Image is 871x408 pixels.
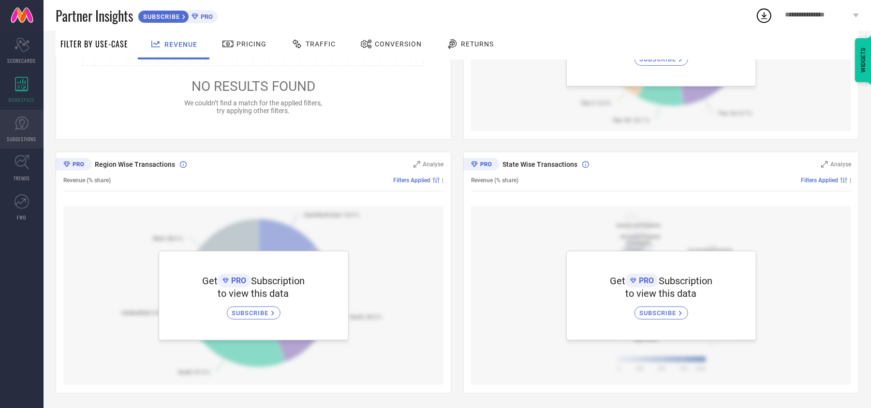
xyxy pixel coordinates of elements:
[626,288,697,299] span: to view this data
[306,40,336,48] span: Traffic
[56,158,91,173] div: Premium
[218,288,289,299] span: to view this data
[251,275,305,287] span: Subscription
[442,177,443,184] span: |
[635,299,688,320] a: SUBSCRIBE
[17,214,27,221] span: FWD
[636,276,654,285] span: PRO
[8,57,36,64] span: SCORECARDS
[202,275,218,287] span: Get
[9,96,35,103] span: WORKSPACE
[610,275,625,287] span: Get
[229,276,246,285] span: PRO
[227,299,280,320] a: SUBSCRIBE
[14,175,30,182] span: TRENDS
[461,40,494,48] span: Returns
[7,135,37,143] span: SUGGESTIONS
[185,99,323,115] span: We couldn’t find a match for the applied filters, try applying other filters.
[232,309,271,317] span: SUBSCRIBE
[393,177,430,184] span: Filters Applied
[640,309,679,317] span: SUBSCRIBE
[850,177,851,184] span: |
[423,161,443,168] span: Analyse
[60,38,128,50] span: Filter By Use-Case
[198,13,213,20] span: PRO
[63,177,111,184] span: Revenue (% share)
[471,177,518,184] span: Revenue (% share)
[659,275,712,287] span: Subscription
[463,158,499,173] div: Premium
[56,6,133,26] span: Partner Insights
[164,41,197,48] span: Revenue
[755,7,773,24] div: Open download list
[138,8,218,23] a: SUBSCRIBEPRO
[413,161,420,168] svg: Zoom
[192,78,315,94] span: NO RESULTS FOUND
[375,40,422,48] span: Conversion
[95,160,175,168] span: Region Wise Transactions
[236,40,266,48] span: Pricing
[502,160,577,168] span: State Wise Transactions
[801,177,838,184] span: Filters Applied
[138,13,182,20] span: SUBSCRIBE
[830,161,851,168] span: Analyse
[821,161,828,168] svg: Zoom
